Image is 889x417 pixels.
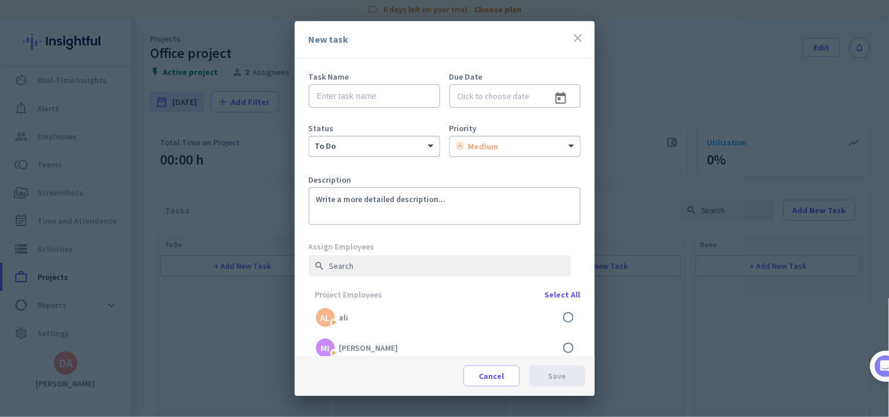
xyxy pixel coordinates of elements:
button: Mark as completed [45,329,135,341]
span: Cancel [479,370,504,382]
div: New task [309,35,349,44]
a: Show me how [45,282,128,305]
img: Profile image for Tamara [42,122,60,141]
div: Assign Employees [309,241,571,252]
input: Enter task name [309,84,440,108]
div: Select All [545,290,581,299]
div: 1Add employees [22,200,213,218]
span: Tasks [192,364,217,372]
button: Open calendar [547,84,575,112]
div: MI [321,343,329,353]
span: Messages [68,364,108,372]
button: Help [117,335,176,382]
div: Description [309,176,581,184]
span: Help [137,364,156,372]
input: Click to choose date [449,84,581,108]
div: Status [309,124,440,132]
button: Messages [59,335,117,382]
button: Cancel [464,365,520,387]
div: AL [320,313,330,322]
span: Project Employees [315,289,383,300]
p: 4 steps [12,154,42,166]
h1: Tasks [100,5,137,25]
div: Close [206,5,227,26]
div: P [330,319,338,327]
i: search [315,261,325,271]
div: [PERSON_NAME] from Insightful [65,126,193,138]
div: P [330,349,338,357]
div: You're just a few steps away from completing the essential app setup [16,87,218,115]
div: Show me how [45,272,204,305]
p: About 10 minutes [149,154,223,166]
div: Add employees [45,204,199,216]
i: close [571,31,585,45]
div: Task Name [309,73,440,81]
div: Due Date [449,73,581,81]
span: Home [17,364,41,372]
button: Tasks [176,335,234,382]
div: 🎊 Welcome to Insightful! 🎊 [16,45,218,87]
input: Search [309,255,571,276]
div: It's time to add your employees! This is crucial since Insightful will start collecting their act... [45,223,204,272]
div: Priority [449,124,581,132]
